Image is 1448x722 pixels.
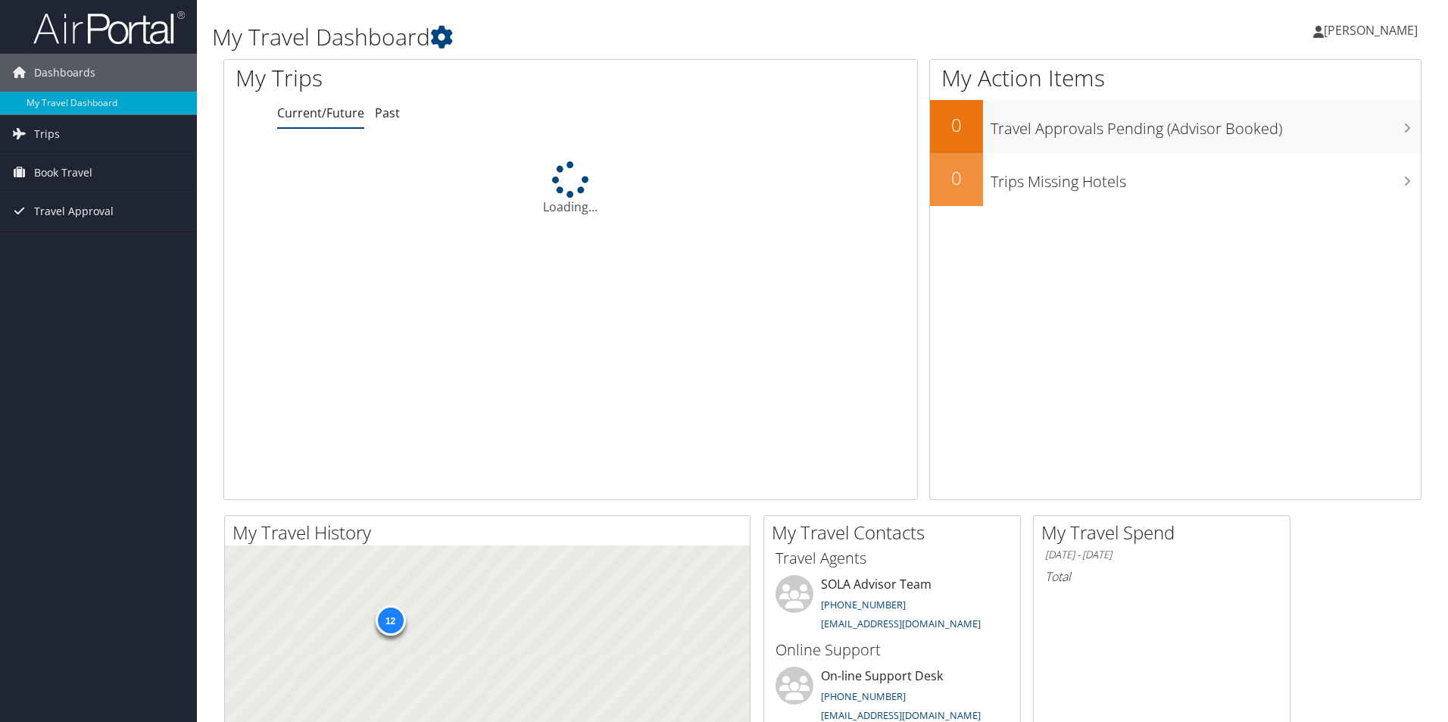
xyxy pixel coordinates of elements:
[375,105,400,121] a: Past
[930,112,983,138] h2: 0
[991,164,1421,192] h3: Trips Missing Hotels
[277,105,364,121] a: Current/Future
[775,639,1009,661] h3: Online Support
[1045,548,1278,562] h6: [DATE] - [DATE]
[930,62,1421,94] h1: My Action Items
[821,708,981,722] a: [EMAIL_ADDRESS][DOMAIN_NAME]
[775,548,1009,569] h3: Travel Agents
[821,689,906,703] a: [PHONE_NUMBER]
[33,10,185,45] img: airportal-logo.png
[1324,22,1418,39] span: [PERSON_NAME]
[34,154,92,192] span: Book Travel
[212,21,1026,53] h1: My Travel Dashboard
[375,605,405,636] div: 12
[1041,520,1290,545] h2: My Travel Spend
[821,617,981,630] a: [EMAIL_ADDRESS][DOMAIN_NAME]
[232,520,750,545] h2: My Travel History
[1045,568,1278,585] h6: Total
[930,100,1421,153] a: 0Travel Approvals Pending (Advisor Booked)
[1313,8,1433,53] a: [PERSON_NAME]
[991,111,1421,139] h3: Travel Approvals Pending (Advisor Booked)
[772,520,1020,545] h2: My Travel Contacts
[236,62,617,94] h1: My Trips
[821,598,906,611] a: [PHONE_NUMBER]
[34,192,114,230] span: Travel Approval
[34,54,95,92] span: Dashboards
[34,115,60,153] span: Trips
[224,161,917,216] div: Loading...
[930,165,983,191] h2: 0
[768,575,1016,637] li: SOLA Advisor Team
[930,153,1421,206] a: 0Trips Missing Hotels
